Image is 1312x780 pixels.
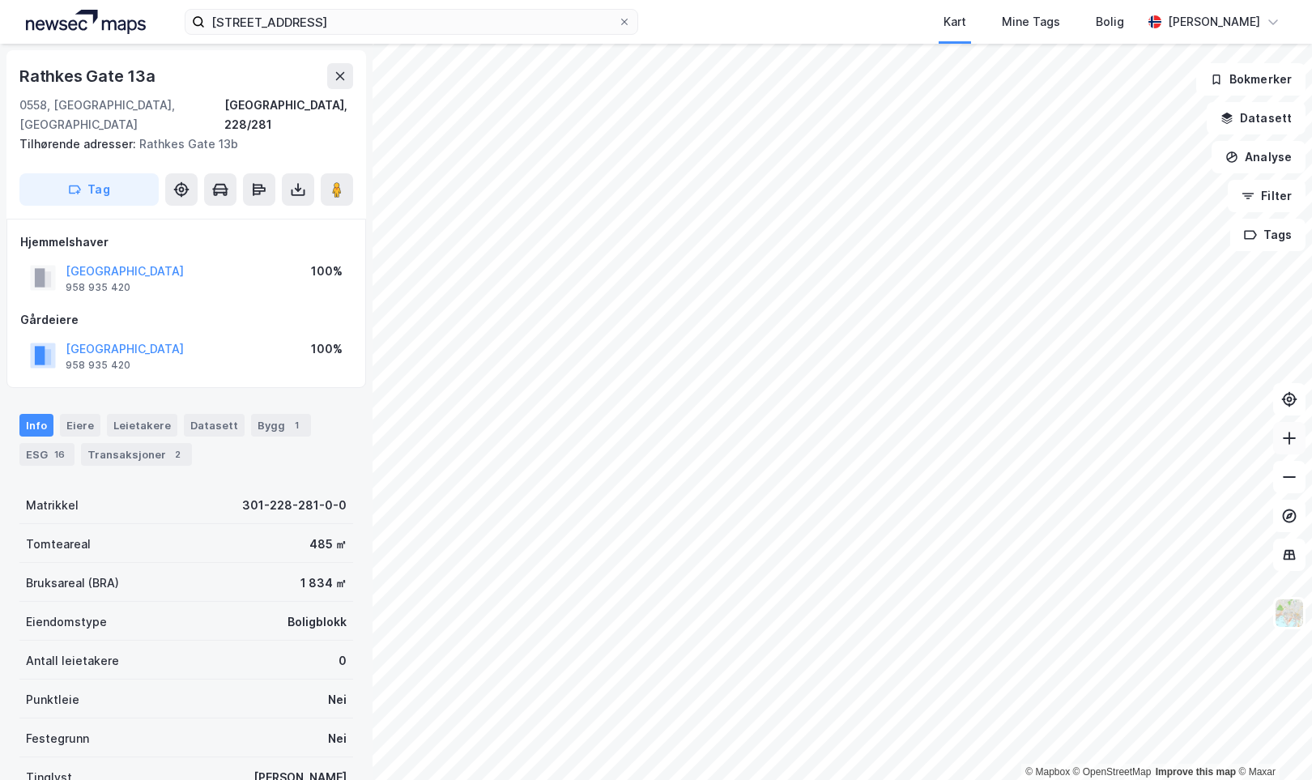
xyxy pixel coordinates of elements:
button: Tag [19,173,159,206]
div: Gårdeiere [20,310,352,330]
div: Antall leietakere [26,651,119,671]
div: Info [19,414,53,437]
div: 958 935 420 [66,281,130,294]
div: [GEOGRAPHIC_DATA], 228/281 [224,96,353,134]
button: Tags [1230,219,1306,251]
div: Boligblokk [288,612,347,632]
div: Rathkes Gate 13b [19,134,340,154]
div: Eiere [60,414,100,437]
div: Mine Tags [1002,12,1060,32]
div: Nei [328,690,347,710]
div: Kontrollprogram for chat [1231,702,1312,780]
div: 1 [288,417,305,433]
div: Bruksareal (BRA) [26,573,119,593]
div: 0 [339,651,347,671]
div: Kart [944,12,966,32]
input: Søk på adresse, matrikkel, gårdeiere, leietakere eller personer [205,10,618,34]
a: Improve this map [1156,766,1236,778]
button: Bokmerker [1196,63,1306,96]
div: Datasett [184,414,245,437]
div: 958 935 420 [66,359,130,372]
div: 485 ㎡ [309,535,347,554]
a: OpenStreetMap [1073,766,1152,778]
div: 16 [51,446,68,462]
span: Tilhørende adresser: [19,137,139,151]
iframe: Chat Widget [1231,702,1312,780]
div: 2 [169,446,185,462]
div: Matrikkel [26,496,79,515]
div: Nei [328,729,347,748]
div: Festegrunn [26,729,89,748]
div: 100% [311,339,343,359]
button: Datasett [1207,102,1306,134]
div: Eiendomstype [26,612,107,632]
button: Filter [1228,180,1306,212]
div: [PERSON_NAME] [1168,12,1260,32]
div: 301-228-281-0-0 [242,496,347,515]
div: 1 834 ㎡ [300,573,347,593]
button: Analyse [1212,141,1306,173]
div: Bolig [1096,12,1124,32]
div: Hjemmelshaver [20,232,352,252]
div: Rathkes Gate 13a [19,63,159,89]
div: ESG [19,443,75,466]
div: Leietakere [107,414,177,437]
img: Z [1274,598,1305,629]
img: logo.a4113a55bc3d86da70a041830d287a7e.svg [26,10,146,34]
div: 0558, [GEOGRAPHIC_DATA], [GEOGRAPHIC_DATA] [19,96,224,134]
div: Transaksjoner [81,443,192,466]
a: Mapbox [1025,766,1070,778]
div: Punktleie [26,690,79,710]
div: Tomteareal [26,535,91,554]
div: Bygg [251,414,311,437]
div: 100% [311,262,343,281]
